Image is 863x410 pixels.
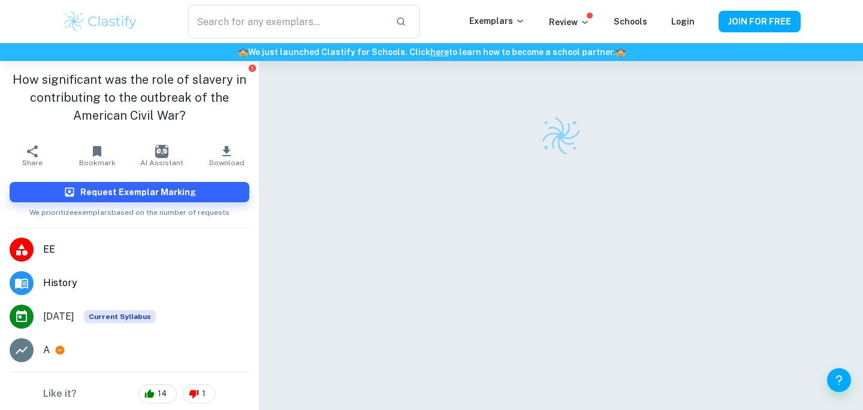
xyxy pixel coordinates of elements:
[151,388,173,400] span: 14
[248,63,257,72] button: Report issue
[209,159,245,167] span: Download
[43,309,74,324] span: [DATE]
[43,276,249,290] span: History
[84,310,156,323] span: Current Syllabus
[43,242,249,257] span: EE
[540,115,582,157] img: Clastify logo
[671,17,695,26] a: Login
[188,5,386,38] input: Search for any exemplars...
[719,11,801,32] button: JOIN FOR FREE
[615,47,626,57] span: 🏫
[80,186,196,199] h6: Request Exemplar Marking
[194,139,259,172] button: Download
[183,384,216,403] div: 1
[22,159,43,167] span: Share
[29,202,230,218] span: We prioritize exemplars based on the number of requests
[138,384,177,403] div: 14
[238,47,248,57] span: 🏫
[2,45,861,59] h6: We just launched Clastify for Schools. Click to learn how to become a school partner.
[43,387,77,401] h6: Like it?
[79,159,116,167] span: Bookmark
[84,310,156,323] div: This exemplar is based on the current syllabus. Feel free to refer to it for inspiration/ideas wh...
[155,145,168,158] img: AI Assistant
[430,47,449,57] a: here
[10,182,249,202] button: Request Exemplar Marking
[469,14,525,28] p: Exemplars
[140,159,183,167] span: AI Assistant
[614,17,647,26] a: Schools
[65,139,129,172] button: Bookmark
[10,71,249,124] h1: How significant was the role of slavery in contributing to the outbreak of the American Civil War?
[549,16,590,29] p: Review
[43,343,50,357] p: A
[195,388,212,400] span: 1
[827,368,851,392] button: Help and Feedback
[62,10,138,34] img: Clastify logo
[129,139,194,172] button: AI Assistant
